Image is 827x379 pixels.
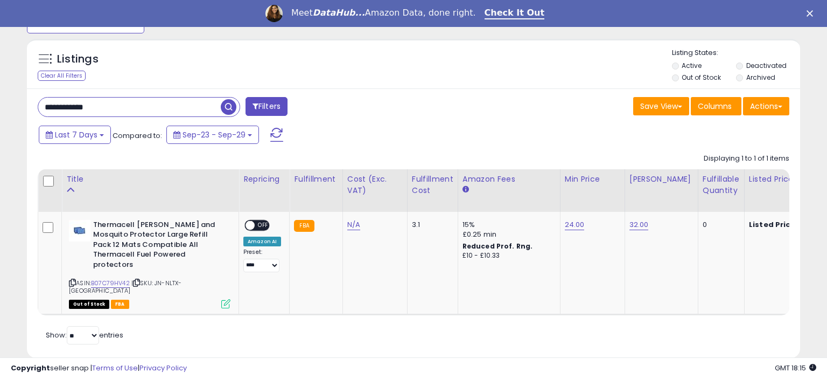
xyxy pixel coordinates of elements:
[46,330,123,340] span: Show: entries
[265,5,283,22] img: Profile image for Georgie
[113,130,162,141] span: Compared to:
[691,97,741,115] button: Columns
[565,174,620,185] div: Min Price
[743,97,789,115] button: Actions
[246,97,288,116] button: Filters
[11,363,50,373] strong: Copyright
[703,174,740,196] div: Fulfillable Quantity
[629,174,693,185] div: [PERSON_NAME]
[565,219,585,230] a: 24.00
[69,300,109,309] span: All listings that are currently out of stock and unavailable for purchase on Amazon
[462,242,533,251] b: Reduced Prof. Rng.
[69,279,181,295] span: | SKU: JN-NLTX-[GEOGRAPHIC_DATA]
[291,8,476,18] div: Meet Amazon Data, done right.
[682,73,721,82] label: Out of Stock
[57,52,99,67] h5: Listings
[38,71,86,81] div: Clear All Filters
[69,220,230,308] div: ASIN:
[703,220,736,230] div: 0
[255,220,272,230] span: OFF
[39,126,111,144] button: Last 7 Days
[807,10,817,16] div: Close
[749,219,798,230] b: Listed Price:
[462,185,469,195] small: Amazon Fees.
[139,363,187,373] a: Privacy Policy
[347,219,360,230] a: N/A
[91,279,130,288] a: B07C79HV42
[347,174,403,196] div: Cost (Exc. VAT)
[55,129,97,140] span: Last 7 Days
[69,220,90,242] img: 310o0va+ORL._SL40_.jpg
[412,174,453,196] div: Fulfillment Cost
[672,48,801,58] p: Listing States:
[462,220,552,230] div: 15%
[485,8,545,19] a: Check It Out
[11,363,187,374] div: seller snap | |
[462,230,552,239] div: £0.25 min
[775,363,816,373] span: 2025-10-7 18:15 GMT
[412,220,450,230] div: 3.1
[462,251,552,260] div: £10 - £10.33
[313,8,365,18] i: DataHub...
[294,174,338,185] div: Fulfillment
[746,73,775,82] label: Archived
[66,174,234,185] div: Title
[93,220,224,273] b: Thermacell [PERSON_NAME] and Mosquito Protector Large Refill Pack 12 Mats Compatible All Thermace...
[746,61,787,70] label: Deactivated
[243,237,281,246] div: Amazon AI
[633,97,689,115] button: Save View
[698,101,732,112] span: Columns
[183,129,246,140] span: Sep-23 - Sep-29
[462,174,556,185] div: Amazon Fees
[629,219,649,230] a: 32.00
[92,363,138,373] a: Terms of Use
[704,154,789,164] div: Displaying 1 to 1 of 1 items
[243,174,285,185] div: Repricing
[166,126,259,144] button: Sep-23 - Sep-29
[682,61,702,70] label: Active
[243,249,281,273] div: Preset:
[111,300,129,309] span: FBA
[294,220,314,232] small: FBA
